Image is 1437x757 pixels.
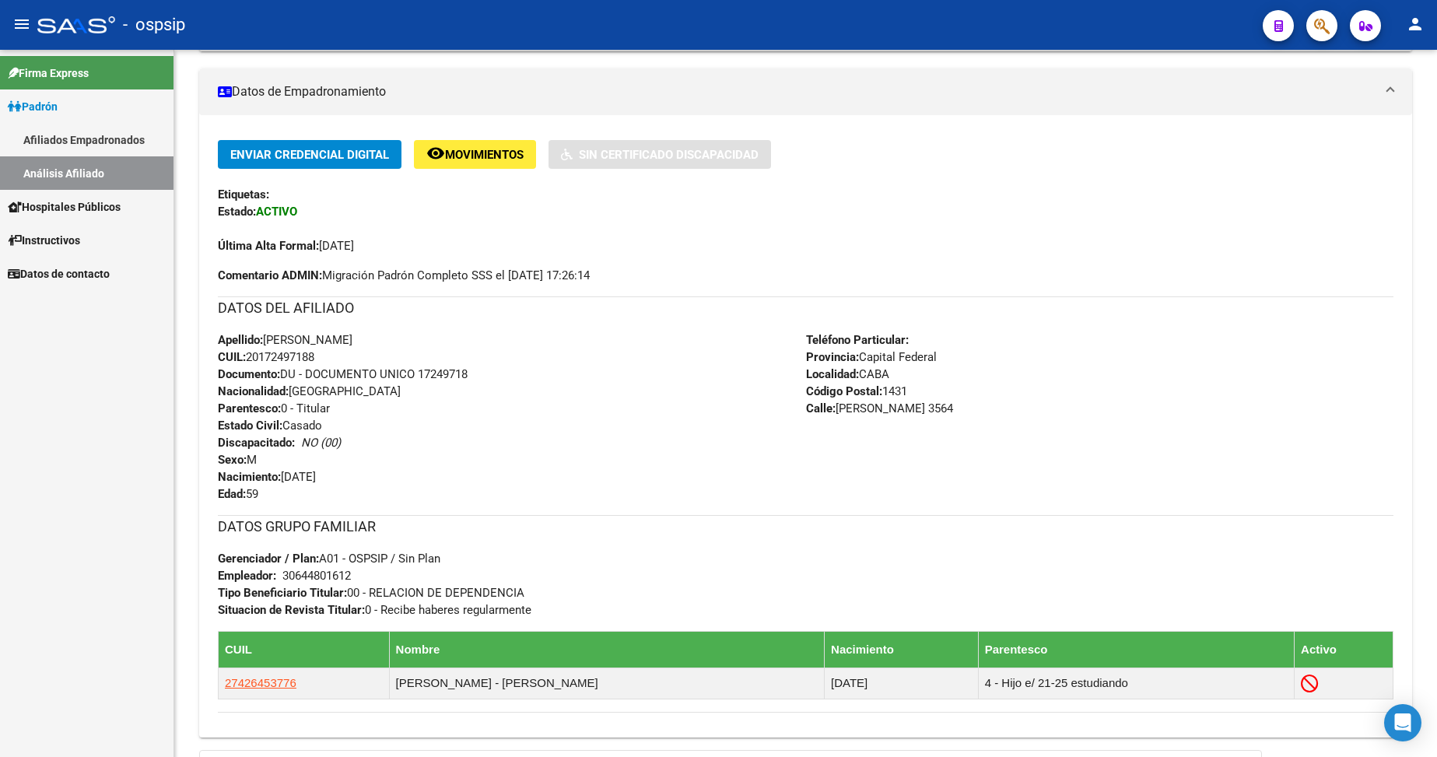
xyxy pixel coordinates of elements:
[8,98,58,115] span: Padrón
[218,384,401,398] span: [GEOGRAPHIC_DATA]
[218,267,590,284] span: Migración Padrón Completo SSS el [DATE] 17:26:14
[806,350,859,364] strong: Provincia:
[218,367,280,381] strong: Documento:
[218,552,319,566] strong: Gerenciador / Plan:
[1384,704,1421,741] div: Open Intercom Messenger
[282,567,351,584] div: 30644801612
[806,367,889,381] span: CABA
[218,419,282,433] strong: Estado Civil:
[389,631,824,668] th: Nombre
[414,140,536,169] button: Movimientos
[8,232,80,249] span: Instructivos
[1406,15,1425,33] mat-icon: person
[225,676,296,689] span: 27426453776
[825,668,979,699] td: [DATE]
[8,65,89,82] span: Firma Express
[218,239,319,253] strong: Última Alta Formal:
[218,367,468,381] span: DU - DOCUMENTO UNICO 17249718
[806,401,836,415] strong: Calle:
[8,198,121,216] span: Hospitales Públicos
[218,333,352,347] span: [PERSON_NAME]
[806,350,937,364] span: Capital Federal
[218,586,347,600] strong: Tipo Beneficiario Titular:
[978,631,1294,668] th: Parentesco
[218,603,365,617] strong: Situacion de Revista Titular:
[218,384,289,398] strong: Nacionalidad:
[218,453,247,467] strong: Sexo:
[579,148,759,162] span: Sin Certificado Discapacidad
[218,516,1393,538] h3: DATOS GRUPO FAMILIAR
[199,115,1412,738] div: Datos de Empadronamiento
[218,487,246,501] strong: Edad:
[218,487,258,501] span: 59
[806,367,859,381] strong: Localidad:
[445,148,524,162] span: Movimientos
[219,631,390,668] th: CUIL
[1295,631,1393,668] th: Activo
[218,350,314,364] span: 20172497188
[230,148,389,162] span: Enviar Credencial Digital
[301,436,341,450] i: NO (00)
[218,586,524,600] span: 00 - RELACION DE DEPENDENCIA
[218,453,257,467] span: M
[426,144,445,163] mat-icon: remove_red_eye
[218,333,263,347] strong: Apellido:
[123,8,185,42] span: - ospsip
[825,631,979,668] th: Nacimiento
[218,552,440,566] span: A01 - OSPSIP / Sin Plan
[806,384,907,398] span: 1431
[549,140,771,169] button: Sin Certificado Discapacidad
[218,603,531,617] span: 0 - Recibe haberes regularmente
[218,569,276,583] strong: Empleador:
[218,239,354,253] span: [DATE]
[199,68,1412,115] mat-expansion-panel-header: Datos de Empadronamiento
[8,265,110,282] span: Datos de contacto
[218,436,295,450] strong: Discapacitado:
[218,401,330,415] span: 0 - Titular
[218,350,246,364] strong: CUIL:
[218,205,256,219] strong: Estado:
[218,268,322,282] strong: Comentario ADMIN:
[218,470,281,484] strong: Nacimiento:
[978,668,1294,699] td: 4 - Hijo e/ 21-25 estudiando
[12,15,31,33] mat-icon: menu
[218,470,316,484] span: [DATE]
[218,83,1375,100] mat-panel-title: Datos de Empadronamiento
[806,401,953,415] span: [PERSON_NAME] 3564
[218,187,269,202] strong: Etiquetas:
[218,401,281,415] strong: Parentesco:
[256,205,297,219] strong: ACTIVO
[806,384,882,398] strong: Código Postal:
[218,297,1393,319] h3: DATOS DEL AFILIADO
[806,333,909,347] strong: Teléfono Particular:
[389,668,824,699] td: [PERSON_NAME] - [PERSON_NAME]
[218,140,401,169] button: Enviar Credencial Digital
[218,419,322,433] span: Casado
